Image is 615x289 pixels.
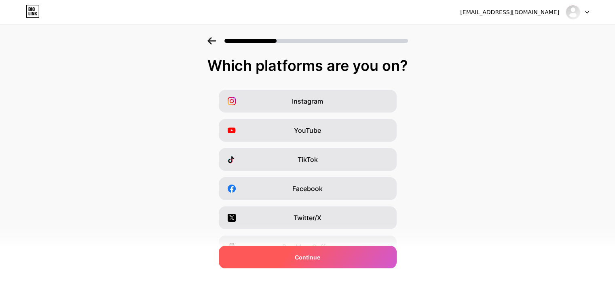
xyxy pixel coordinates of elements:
[295,253,320,261] span: Continue
[282,242,333,252] span: Buy Me a Coffee
[294,125,321,135] span: YouTube
[565,4,581,20] img: Hub INDISPLINER
[292,184,323,193] span: Facebook
[8,57,607,74] div: Which platforms are you on?
[298,155,318,164] span: TikTok
[460,8,559,17] div: [EMAIL_ADDRESS][DOMAIN_NAME]
[293,271,322,281] span: Snapchat
[294,213,321,223] span: Twitter/X
[292,96,323,106] span: Instagram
